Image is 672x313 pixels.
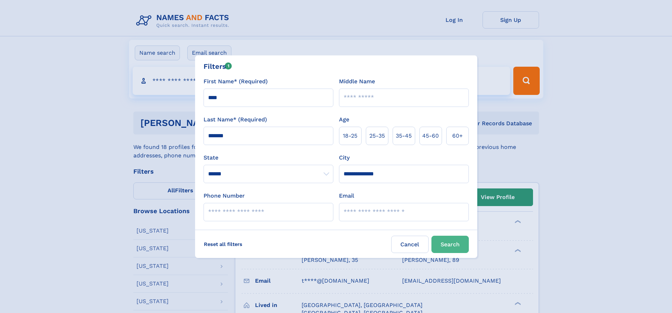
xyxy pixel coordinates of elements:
[431,236,469,253] button: Search
[339,192,354,200] label: Email
[204,115,267,124] label: Last Name* (Required)
[204,154,333,162] label: State
[339,77,375,86] label: Middle Name
[339,115,349,124] label: Age
[204,61,232,72] div: Filters
[199,236,247,253] label: Reset all filters
[343,132,357,140] span: 18‑25
[204,192,245,200] label: Phone Number
[396,132,412,140] span: 35‑45
[452,132,463,140] span: 60+
[391,236,429,253] label: Cancel
[204,77,268,86] label: First Name* (Required)
[369,132,385,140] span: 25‑35
[339,154,350,162] label: City
[422,132,439,140] span: 45‑60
